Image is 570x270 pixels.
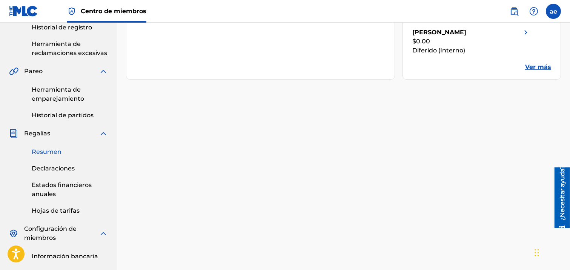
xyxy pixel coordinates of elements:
img: Regalías [9,129,18,138]
img: icono de chevron derecho [521,28,530,37]
a: Información bancaria [32,252,108,261]
font: Regalías [24,130,50,137]
img: Pareo [9,67,18,76]
font: Centro de miembros [81,8,146,15]
font: Diferido (Interno) [412,47,465,54]
a: Estados financieros anuales [32,181,108,199]
img: Configuración de miembros [9,229,18,238]
font: Declaraciones [32,165,75,172]
font: Estados financieros anuales [32,181,92,198]
font: Pareo [24,67,43,75]
font: [PERSON_NAME] [412,29,466,36]
font: Configuración de miembros [24,225,77,241]
a: Hojas de tarifas [32,206,108,215]
img: expandir [99,67,108,76]
a: Herramienta de reclamaciones excesivas [32,40,108,58]
font: Historial de partidos [32,112,94,119]
font: Herramienta de reclamaciones excesivas [32,40,107,57]
img: ayuda [529,7,538,16]
font: $0.00 [412,38,430,45]
a: Historial de registro [32,23,108,32]
a: Historial de partidos [32,111,108,120]
font: Herramienta de emparejamiento [32,86,84,102]
a: Declaraciones [32,164,108,173]
a: Ver más [525,63,551,72]
img: Logotipo del MLC [9,6,38,17]
img: Titular de los derechos superior [67,7,76,16]
font: Hojas de tarifas [32,207,80,214]
font: Ver más [525,63,551,71]
font: Resumen [32,148,61,155]
a: Herramienta de emparejamiento [32,85,108,103]
a: Resumen [32,147,108,156]
font: Historial de registro [32,24,92,31]
div: Arrastrar [535,241,539,264]
img: expandir [99,229,108,238]
img: buscar [510,7,519,16]
img: expandir [99,129,108,138]
a: Búsqueda pública [507,4,522,19]
a: [PERSON_NAME]icono de chevron derecho$0.00Diferido (Interno) [412,28,530,55]
div: Ayuda [526,4,541,19]
iframe: Widget de chat [532,234,570,270]
iframe: Centro de recursos [549,167,570,228]
font: Información bancaria [32,253,98,260]
div: Menú de usuario [546,4,561,19]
